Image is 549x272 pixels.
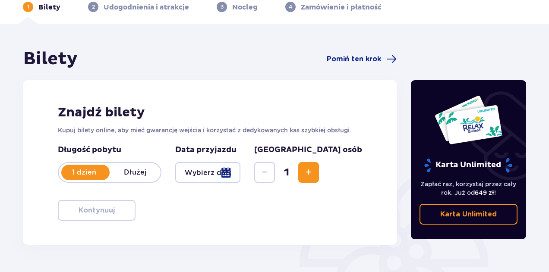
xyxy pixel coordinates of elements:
button: Zmniejsz [254,162,275,183]
p: Bilety [38,3,60,12]
p: Zamówienie i płatność [301,3,382,12]
p: [GEOGRAPHIC_DATA] osób [254,145,362,155]
p: Karta Unlimited [440,209,497,219]
p: 2 [92,3,95,11]
span: 649 zł [475,189,494,196]
a: Karta Unlimited [420,204,518,225]
div: 1Bilety [23,2,60,12]
p: Udogodnienia i atrakcje [104,3,189,12]
button: Kontynuuj [58,200,136,221]
span: 1 [277,166,297,179]
span: Pomiń ten krok [327,54,381,64]
p: 1 [27,3,29,11]
p: 4 [289,3,292,11]
p: Karta Unlimited [423,158,513,173]
h2: Znajdź bilety [58,104,362,121]
div: 3Nocleg [217,2,258,12]
p: Długość pobytu [58,145,161,155]
img: Dwie karty całoroczne do Suntago z napisem 'UNLIMITED RELAX', na białym tle z tropikalnymi liśćmi... [434,95,503,145]
p: Kupuj bilety online, aby mieć gwarancję wejścia i korzystać z dedykowanych kas szybkiej obsługi. [58,126,362,134]
a: Pomiń ten krok [327,54,397,64]
div: 2Udogodnienia i atrakcje [88,2,189,12]
p: 3 [221,3,224,11]
p: Dłużej [110,168,161,177]
p: Zapłać raz, korzystaj przez cały rok. Już od ! [420,180,518,197]
h1: Bilety [23,48,78,70]
p: 1 dzień [59,168,110,177]
p: Nocleg [232,3,258,12]
p: Kontynuuj [79,206,115,215]
p: Data przyjazdu [175,145,237,155]
button: Zwiększ [298,162,319,183]
div: 4Zamówienie i płatność [285,2,382,12]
